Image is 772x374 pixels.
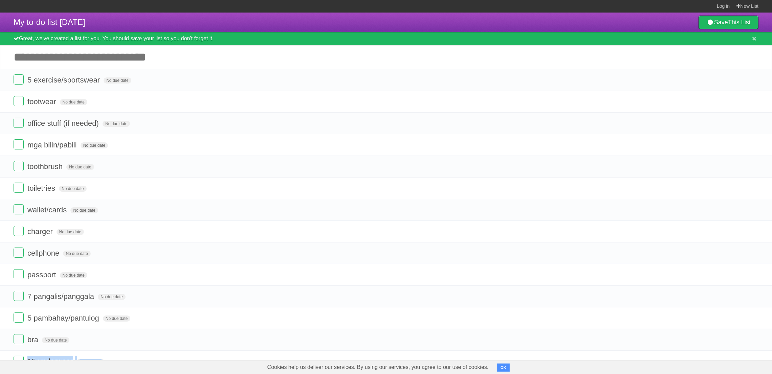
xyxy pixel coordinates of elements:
[98,294,125,300] span: No due date
[42,337,69,343] span: No due date
[27,119,101,127] span: office stuff (if needed)
[27,162,64,171] span: toothbrush
[103,315,130,322] span: No due date
[14,226,24,236] label: Done
[59,186,86,192] span: No due date
[27,292,96,301] span: 7 pangalis/panggala
[27,141,79,149] span: mga bilin/pabili
[27,314,101,322] span: 5 pambahay/pantulog
[63,251,90,257] span: No due date
[14,248,24,258] label: Done
[27,227,54,236] span: charger
[261,360,495,374] span: Cookies help us deliver our services. By using our services, you agree to our use of cookies.
[77,359,104,365] span: No due date
[27,184,57,192] span: toiletries
[27,271,58,279] span: passport
[14,183,24,193] label: Done
[14,18,85,27] span: My to-do list [DATE]
[60,272,87,278] span: No due date
[27,335,40,344] span: bra
[497,364,510,372] button: OK
[27,76,102,84] span: 5 exercise/sportswear
[14,96,24,106] label: Done
[14,74,24,85] label: Done
[57,229,84,235] span: No due date
[70,207,98,213] span: No due date
[81,142,108,148] span: No due date
[14,161,24,171] label: Done
[14,356,24,366] label: Done
[27,97,58,106] span: footwear
[103,121,130,127] span: No due date
[14,269,24,279] label: Done
[14,291,24,301] label: Done
[104,77,131,84] span: No due date
[27,206,68,214] span: wallet/cards
[14,334,24,344] label: Done
[728,19,751,26] b: This List
[14,312,24,323] label: Done
[60,99,87,105] span: No due date
[14,118,24,128] label: Done
[14,204,24,214] label: Done
[699,16,758,29] a: SaveThis List
[27,249,61,257] span: cellphone
[66,164,94,170] span: No due date
[27,357,75,366] span: 15 underwear
[14,139,24,149] label: Done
